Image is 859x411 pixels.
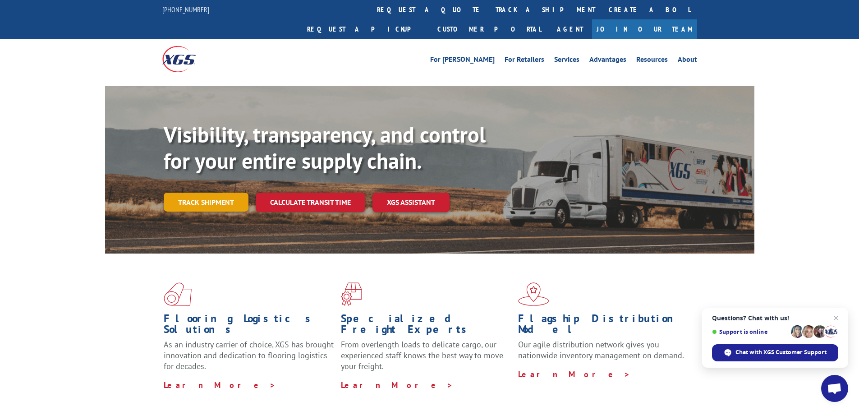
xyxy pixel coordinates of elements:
a: Resources [636,56,668,66]
span: Questions? Chat with us! [712,314,838,322]
span: As an industry carrier of choice, XGS has brought innovation and dedication to flooring logistics... [164,339,334,371]
span: Support is online [712,328,788,335]
a: For Retailers [505,56,544,66]
a: [PHONE_NUMBER] [162,5,209,14]
div: Open chat [821,375,848,402]
a: XGS ASSISTANT [372,193,450,212]
img: xgs-icon-flagship-distribution-model-red [518,282,549,306]
a: Advantages [589,56,626,66]
img: xgs-icon-focused-on-flooring-red [341,282,362,306]
div: Chat with XGS Customer Support [712,344,838,361]
h1: Flagship Distribution Model [518,313,689,339]
a: Customer Portal [431,19,548,39]
h1: Flooring Logistics Solutions [164,313,334,339]
a: Services [554,56,579,66]
span: Our agile distribution network gives you nationwide inventory management on demand. [518,339,684,360]
a: Join Our Team [592,19,697,39]
a: Learn More > [341,380,453,390]
span: Chat with XGS Customer Support [735,348,827,356]
img: xgs-icon-total-supply-chain-intelligence-red [164,282,192,306]
b: Visibility, transparency, and control for your entire supply chain. [164,120,486,175]
a: Learn More > [518,369,630,379]
span: Close chat [831,313,841,323]
a: Calculate transit time [256,193,365,212]
a: Learn More > [164,380,276,390]
a: About [678,56,697,66]
a: Track shipment [164,193,248,212]
a: Request a pickup [300,19,431,39]
a: For [PERSON_NAME] [430,56,495,66]
h1: Specialized Freight Experts [341,313,511,339]
p: From overlength loads to delicate cargo, our experienced staff knows the best way to move your fr... [341,339,511,379]
a: Agent [548,19,592,39]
